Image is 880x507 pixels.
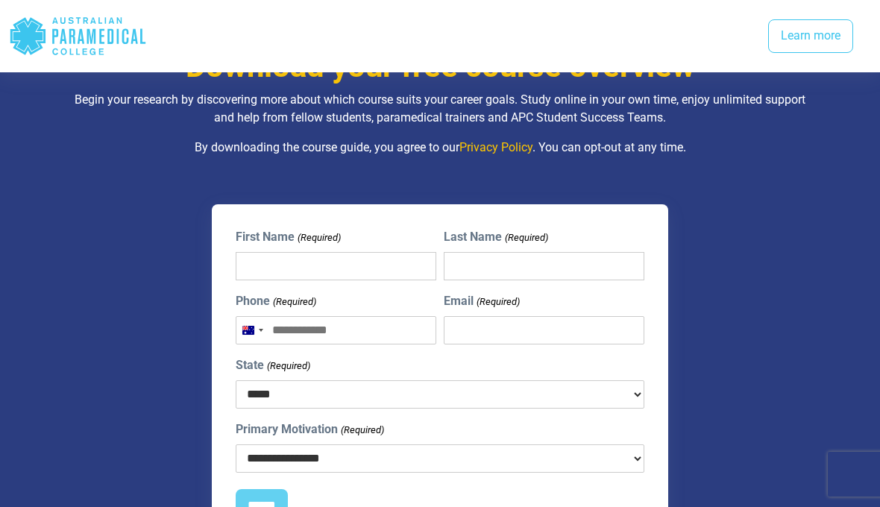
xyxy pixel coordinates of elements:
[74,91,807,127] p: Begin your research by discovering more about which course suits your career goals. Study online ...
[236,228,340,246] label: First Name
[236,356,309,374] label: State
[236,317,268,344] button: Selected country
[444,292,519,310] label: Email
[236,292,315,310] label: Phone
[503,230,548,245] span: (Required)
[475,295,520,309] span: (Required)
[296,230,341,245] span: (Required)
[444,228,547,246] label: Last Name
[74,139,807,157] p: By downloading the course guide, you agree to our . You can opt-out at any time.
[265,359,310,374] span: (Required)
[459,140,532,154] a: Privacy Policy
[768,19,853,54] a: Learn more
[236,421,383,438] label: Primary Motivation
[271,295,316,309] span: (Required)
[9,12,147,60] div: Australian Paramedical College
[339,423,384,438] span: (Required)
